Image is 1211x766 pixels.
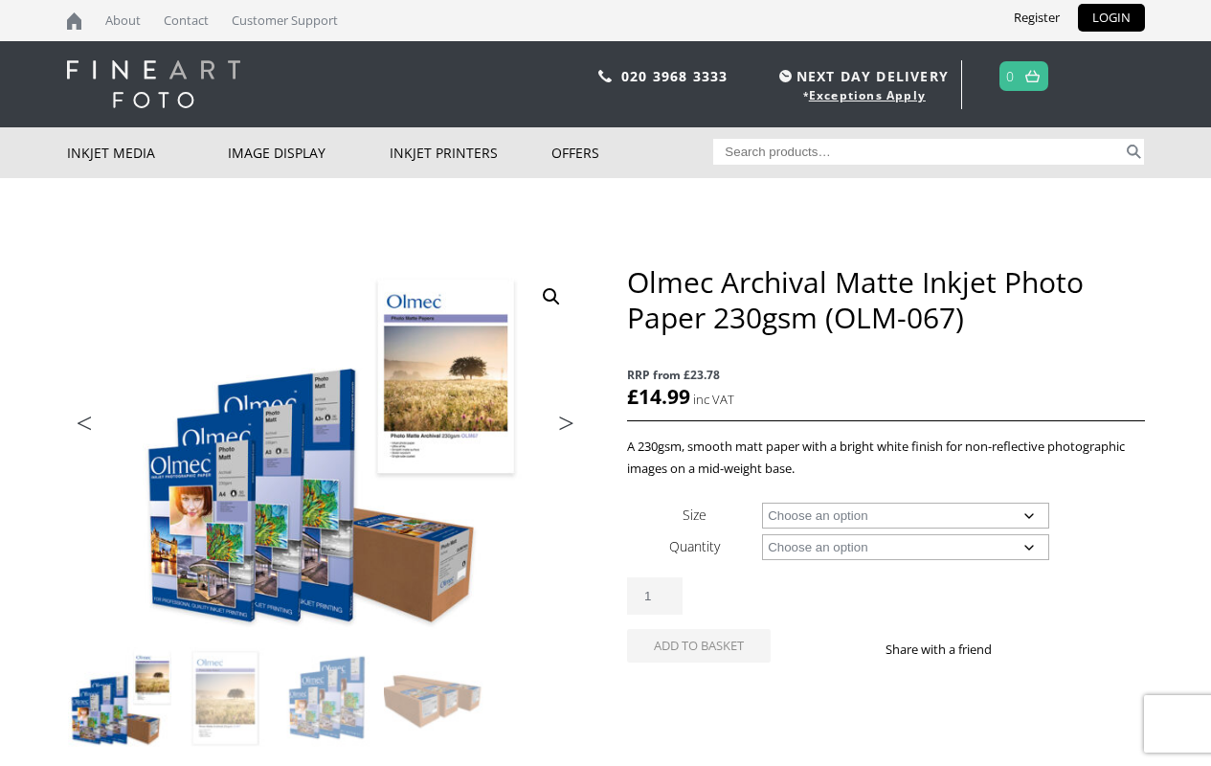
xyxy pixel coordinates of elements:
a: Image Display [228,127,390,178]
input: Product quantity [627,577,683,615]
img: Olmec Archival Matte Inkjet Photo Paper 230gsm (OLM-067) [67,264,584,646]
a: Exceptions Apply [809,87,926,103]
a: Offers [551,127,713,178]
img: logo-white.svg [67,60,240,108]
p: Share with a friend [886,639,1015,661]
a: Inkjet Media [67,127,229,178]
span: NEXT DAY DELIVERY [774,65,949,87]
input: Search products… [713,139,1123,165]
label: Quantity [669,537,720,555]
img: facebook sharing button [1015,642,1030,657]
a: Register [999,4,1074,32]
img: email sharing button [1061,642,1076,657]
a: View full-screen image gallery [534,280,569,314]
img: time.svg [779,70,792,82]
p: A 230gsm, smooth matt paper with a bright white finish for non-reflective photographic images on ... [627,436,1144,480]
span: £ [627,383,639,410]
bdi: 14.99 [627,383,690,410]
button: Add to basket [627,629,771,663]
img: Olmec Archival Matte Inkjet Photo Paper 230gsm (OLM-067) - Image 3 [279,647,382,751]
a: 020 3968 3333 [621,67,729,85]
img: phone.svg [598,70,612,82]
a: Inkjet Printers [390,127,551,178]
img: twitter sharing button [1038,642,1053,657]
span: RRP from £23.78 [627,364,1144,386]
a: LOGIN [1078,4,1145,32]
img: Olmec Archival Matte Inkjet Photo Paper 230gsm (OLM-067) - Image 2 [173,647,277,751]
h1: Olmec Archival Matte Inkjet Photo Paper 230gsm (OLM-067) [627,264,1144,335]
a: 0 [1006,62,1015,90]
img: Olmec Archival Matte Inkjet Photo Paper 230gsm (OLM-067) - Image 4 [384,647,487,751]
img: Olmec Archival Matte Inkjet Photo Paper 230gsm (OLM-067) [68,647,171,751]
img: basket.svg [1025,70,1040,82]
button: Search [1123,139,1145,165]
label: Size [683,506,706,524]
